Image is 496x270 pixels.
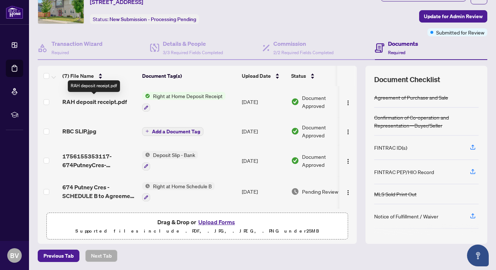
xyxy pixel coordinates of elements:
span: Status [291,72,306,80]
img: Status Icon [142,92,150,100]
td: [DATE] [239,176,288,207]
img: Document Status [291,98,299,106]
img: Document Status [291,157,299,165]
img: Logo [345,129,351,135]
div: Notice of Fulfillment / Waiver [374,212,438,220]
button: Add a Document Tag [142,126,203,136]
img: Logo [345,100,351,106]
span: Document Approved [302,153,347,169]
p: Supported files include .PDF, .JPG, .JPEG, .PNG under 25 MB [51,227,343,235]
th: (7) File Name [59,66,139,86]
th: Status [288,66,350,86]
img: Document Status [291,127,299,135]
td: [DATE] [239,145,288,176]
button: Status IconDeposit Slip - Bank [142,151,198,170]
button: Next Tab [85,250,117,262]
button: Update for Admin Review [419,10,487,23]
span: Add a Document Tag [152,129,200,134]
span: Drag & Drop or [157,217,237,227]
span: Right at Home Deposit Receipt [150,92,226,100]
button: Previous Tab [38,250,79,262]
span: Update for Admin Review [424,11,483,22]
div: Status: [90,14,199,24]
div: RAH deposit receipt.pdf [68,80,120,92]
span: Upload Date [242,72,271,80]
td: [DATE] [239,86,288,117]
div: FINTRAC ID(s) [374,144,407,152]
img: Logo [345,158,351,164]
span: Required [51,50,69,55]
h4: Details & People [163,39,223,48]
div: FINTRAC PEP/HIO Record [374,168,434,176]
div: Confirmation of Co-operation and Representation—Buyer/Seller [374,113,479,129]
img: Logo [345,190,351,196]
span: BV [10,250,19,261]
span: Document Approved [302,94,347,110]
span: Document Approved [302,123,347,139]
th: Document Tag(s) [139,66,239,86]
button: Logo [342,125,354,137]
span: Deposit Slip - Bank [150,151,198,159]
span: RAH deposit receipt.pdf [62,97,127,106]
span: RBC SLIP.jpg [62,127,96,136]
button: Status IconRight at Home Deposit Receipt [142,92,226,112]
button: Logo [342,155,354,166]
span: Document Checklist [374,74,440,85]
h4: Transaction Wizard [51,39,103,48]
div: MLS Sold Print Out [374,190,417,198]
button: Status IconRight at Home Schedule B [142,182,215,202]
span: Submitted for Review [436,28,484,36]
h4: Documents [388,39,418,48]
button: Upload Forms [196,217,237,227]
span: New Submission - Processing Pending [109,16,196,23]
img: Status Icon [142,151,150,159]
span: 674 Putney Cres - SCHEDULE B to Agreement of Purchase and Sale - Brokerage.pdf [62,183,136,200]
button: Logo [342,186,354,197]
img: Document Status [291,188,299,196]
button: Add a Document Tag [142,127,203,136]
th: Upload Date [239,66,288,86]
span: (7) File Name [62,72,94,80]
span: Required [388,50,405,55]
span: 1756155353117-674PutneyCres-BankDepostitreceipt.jpg [62,152,136,169]
span: Right at Home Schedule B [150,182,215,190]
span: 3/3 Required Fields Completed [163,50,223,55]
img: logo [6,5,23,19]
img: Status Icon [142,182,150,190]
button: Open asap [467,245,489,266]
button: Logo [342,96,354,108]
td: [DATE] [239,207,288,238]
td: [DATE] [239,117,288,145]
div: Agreement of Purchase and Sale [374,93,448,101]
span: Pending Review [302,188,338,196]
h4: Commission [273,39,334,48]
span: Previous Tab [44,250,74,262]
span: plus [145,129,149,133]
span: Drag & Drop orUpload FormsSupported files include .PDF, .JPG, .JPEG, .PNG under25MB [47,213,348,240]
span: 2/2 Required Fields Completed [273,50,334,55]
